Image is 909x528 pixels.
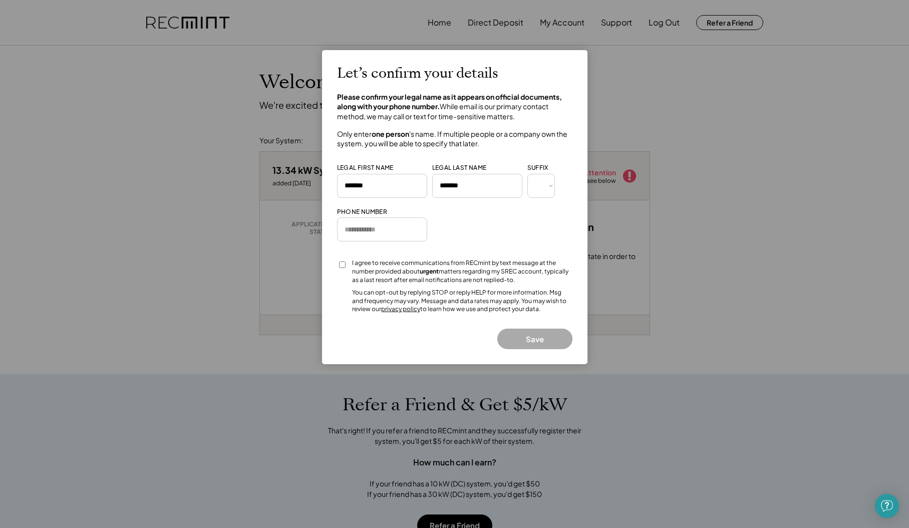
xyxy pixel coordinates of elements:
[337,92,563,111] strong: Please confirm your legal name as it appears on official documents, along with your phone number.
[337,92,572,122] h4: While email is our primary contact method, we may call or text for time-sensitive matters.
[337,65,498,82] h2: Let’s confirm your details
[497,329,572,349] button: Save
[337,208,388,216] div: PHONE NUMBER
[432,164,487,172] div: LEGAL LAST NAME
[337,164,394,172] div: LEGAL FIRST NAME
[337,129,572,149] h4: Only enter 's name. If multiple people or a company own the system, you will be able to specify t...
[381,305,420,313] a: privacy policy
[875,494,899,518] div: Open Intercom Messenger
[527,164,548,172] div: SUFFIX
[352,259,572,284] div: I agree to receive communications from RECmint by text message at the number provided about matte...
[372,129,409,138] strong: one person
[352,289,572,314] div: You can opt-out by replying STOP or reply HELP for more information. Msg and frequency may vary. ...
[420,268,439,275] strong: urgent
